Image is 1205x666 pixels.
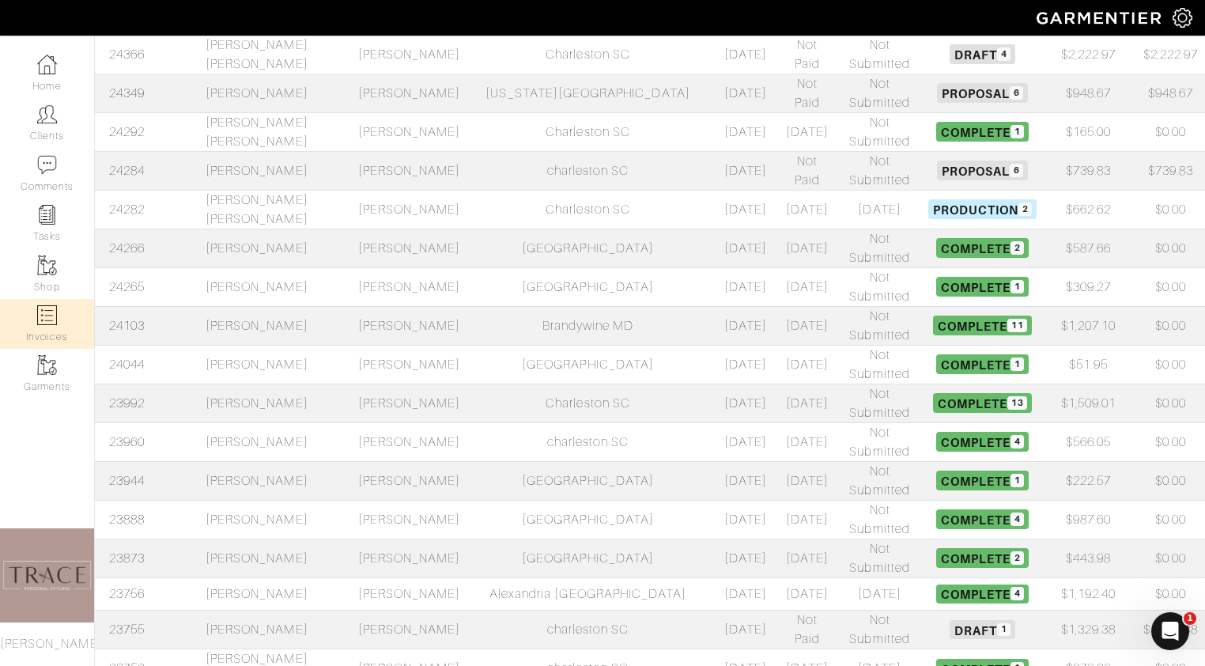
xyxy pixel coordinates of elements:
[464,461,712,500] td: [GEOGRAPHIC_DATA]
[936,585,1029,604] span: Complete
[354,35,464,74] td: [PERSON_NAME]
[1136,461,1205,500] td: $0.00
[835,539,924,577] td: Not Submitted
[160,151,354,190] td: [PERSON_NAME]
[354,190,464,229] td: [PERSON_NAME]
[933,316,1033,335] span: Complete
[354,306,464,345] td: [PERSON_NAME]
[160,35,354,74] td: [PERSON_NAME] [PERSON_NAME]
[835,74,924,112] td: Not Submitted
[160,500,354,539] td: [PERSON_NAME]
[464,74,712,112] td: [US_STATE][GEOGRAPHIC_DATA]
[835,267,924,306] td: Not Submitted
[933,393,1033,412] span: Complete
[464,306,712,345] td: Brandywine MD
[712,610,780,649] td: [DATE]
[1007,319,1027,332] span: 11
[464,35,712,74] td: Charleston SC
[354,112,464,151] td: [PERSON_NAME]
[712,267,780,306] td: [DATE]
[464,190,712,229] td: Charleston SC
[109,587,145,601] a: 23756
[109,241,145,255] a: 24266
[1136,422,1205,461] td: $0.00
[37,205,57,225] img: reminder-icon-8004d30b9f0a5d33ae49ab947aed9ed385cf756f9e5892f1edd6e32f2345188e.png
[1041,422,1136,461] td: $566.05
[712,112,780,151] td: [DATE]
[464,539,712,577] td: [GEOGRAPHIC_DATA]
[354,151,464,190] td: [PERSON_NAME]
[780,384,835,422] td: [DATE]
[109,202,145,217] a: 24282
[780,267,835,306] td: [DATE]
[712,151,780,190] td: [DATE]
[354,345,464,384] td: [PERSON_NAME]
[1029,4,1173,32] img: garmentier-logo-header-white-b43fb05a5012e4ada735d5af1a66efaba907eab6374d6393d1fbf88cb4ef424d.png
[37,305,57,325] img: orders-icon-0abe47150d42831381b5fb84f609e132dff9fe21cb692f30cb5eec754e2cba89.png
[1151,612,1189,650] iframe: Intercom live chat
[780,229,835,267] td: [DATE]
[1136,112,1205,151] td: $0.00
[1010,551,1024,565] span: 2
[936,432,1029,451] span: Complete
[1007,396,1027,410] span: 13
[1184,612,1196,625] span: 1
[1010,164,1023,177] span: 6
[712,539,780,577] td: [DATE]
[37,255,57,275] img: garments-icon-b7da505a4dc4fd61783c78ac3ca0ef83fa9d6f193b1c9dc38574b1d14d53ca28.png
[1041,500,1136,539] td: $987.60
[712,190,780,229] td: [DATE]
[1136,384,1205,422] td: $0.00
[950,44,1015,63] span: Draft
[780,151,835,190] td: Not Paid
[1041,190,1136,229] td: $662.62
[109,358,145,372] a: 24044
[780,539,835,577] td: [DATE]
[1136,74,1205,112] td: $948.67
[1136,539,1205,577] td: $0.00
[1136,500,1205,539] td: $0.00
[37,355,57,375] img: garments-icon-b7da505a4dc4fd61783c78ac3ca0ef83fa9d6f193b1c9dc38574b1d14d53ca28.png
[1010,241,1024,255] span: 2
[354,539,464,577] td: [PERSON_NAME]
[780,500,835,539] td: [DATE]
[160,610,354,649] td: [PERSON_NAME]
[109,47,145,62] a: 24366
[712,422,780,461] td: [DATE]
[936,471,1029,490] span: Complete
[160,422,354,461] td: [PERSON_NAME]
[1041,539,1136,577] td: $443.98
[109,435,145,449] a: 23960
[464,112,712,151] td: Charleston SC
[464,267,712,306] td: [GEOGRAPHIC_DATA]
[354,267,464,306] td: [PERSON_NAME]
[835,461,924,500] td: Not Submitted
[835,422,924,461] td: Not Submitted
[109,551,145,566] a: 23873
[712,74,780,112] td: [DATE]
[109,164,145,178] a: 24284
[835,229,924,267] td: Not Submitted
[1041,345,1136,384] td: $51.95
[780,306,835,345] td: [DATE]
[835,35,924,74] td: Not Submitted
[160,306,354,345] td: [PERSON_NAME]
[835,500,924,539] td: Not Submitted
[997,623,1010,637] span: 1
[109,125,145,139] a: 24292
[936,238,1029,257] span: Complete
[1136,35,1205,74] td: $2,222.97
[109,280,145,294] a: 24265
[712,384,780,422] td: [DATE]
[109,319,145,333] a: 24103
[780,190,835,229] td: [DATE]
[354,229,464,267] td: [PERSON_NAME]
[835,306,924,345] td: Not Submitted
[1041,267,1136,306] td: $309.27
[160,229,354,267] td: [PERSON_NAME]
[780,577,835,610] td: [DATE]
[464,151,712,190] td: charleston SC
[354,74,464,112] td: [PERSON_NAME]
[464,610,712,649] td: charleston SC
[936,509,1029,528] span: Complete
